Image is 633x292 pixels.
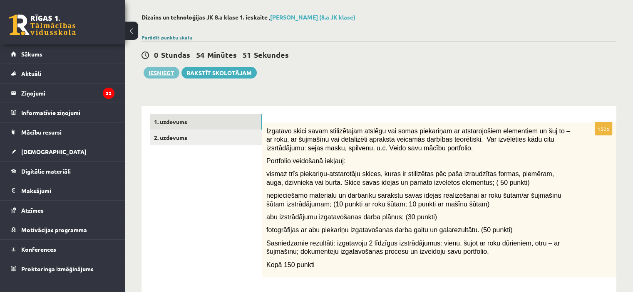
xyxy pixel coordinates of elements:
span: Stundas [161,50,190,59]
a: Atzīmes [11,201,114,220]
span: Proktoringa izmēģinājums [21,265,94,272]
a: Informatīvie ziņojumi [11,103,114,122]
span: Atzīmes [21,206,44,214]
a: Proktoringa izmēģinājums [11,259,114,278]
span: Motivācijas programma [21,226,87,233]
i: 32 [103,88,114,99]
a: Maksājumi [11,181,114,200]
span: Minūtes [207,50,237,59]
span: [DEMOGRAPHIC_DATA] [21,148,87,155]
span: Aktuāli [21,70,41,77]
a: Rakstīt skolotājam [181,67,257,79]
span: Konferences [21,245,56,253]
span: vismaz trīs piekariņu-atstarotāju skices, kuras ir stilizētas pēc paša izraudzītas formas, piemēr... [266,170,554,186]
a: Ziņojumi32 [11,83,114,103]
span: 0 [154,50,158,59]
a: Mācību resursi [11,123,114,142]
legend: Maksājumi [21,181,114,200]
legend: Ziņojumi [21,83,114,103]
span: Mācību resursi [21,128,62,136]
span: Kopā 150 punkti [266,261,315,268]
body: Визуальный текстовый редактор, wiswyg-editor-user-answer-47433804574040 [8,8,337,17]
a: Konferences [11,240,114,259]
a: Aktuāli [11,64,114,83]
span: fotogrāfijas ar abu piekariņu izgatavošanas darba gaitu un galarezultātu. (50 punkti) [266,226,512,233]
a: Rīgas 1. Tālmācības vidusskola [9,15,76,35]
legend: Informatīvie ziņojumi [21,103,114,122]
span: 54 [196,50,204,59]
h2: Dizains un tehnoloģijas JK 8.a klase 1. ieskaite , [141,14,616,21]
span: abu izstrādājumu izgatavošanas darba plānus; (30 punkti) [266,213,437,221]
span: Sākums [21,50,42,58]
span: Sasniedzamie rezultāti: izgatavoju 2 līdzīgus izstrādājumus: vienu, šujot ar roku dūrieniem, otru... [266,240,560,255]
span: Izgatavo skici savam stilizētajam atslēgu vai somas piekariņam ar atstarojošiem elementiem un šuj... [266,128,570,152]
a: Motivācijas programma [11,220,114,239]
span: Portfolio veidošanā iekļauj: [266,157,345,164]
span: Sekundes [254,50,289,59]
span: 51 [243,50,251,59]
a: [PERSON_NAME] (8.a JK klase) [270,13,355,21]
span: nepieciešamo materiālu un darbarīku sarakstu savas idejas realizēšanai ar roku šūtam/ar šujmašīnu... [266,192,561,208]
a: 1. uzdevums [150,114,262,130]
a: Digitālie materiāli [11,162,114,181]
a: Parādīt punktu skalu [141,34,192,41]
p: 150p [595,122,612,135]
span: Digitālie materiāli [21,167,71,175]
a: [DEMOGRAPHIC_DATA] [11,142,114,161]
button: Iesniegt [144,67,179,79]
a: Sākums [11,44,114,64]
a: 2. uzdevums [150,130,262,145]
